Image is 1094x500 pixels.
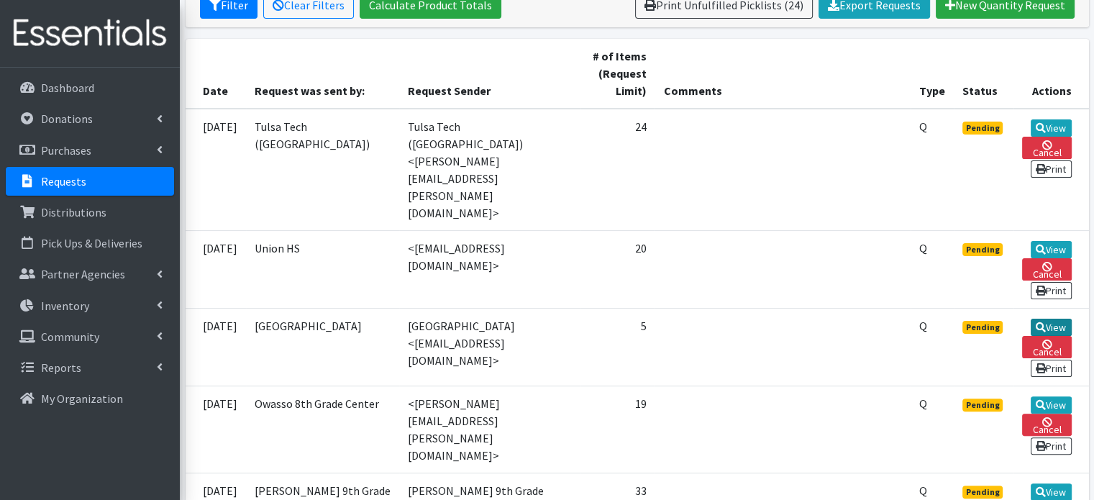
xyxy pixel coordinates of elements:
a: My Organization [6,384,174,413]
th: # of Items (Request Limit) [580,39,655,109]
a: Print [1031,360,1072,377]
td: <[PERSON_NAME][EMAIL_ADDRESS][PERSON_NAME][DOMAIN_NAME]> [399,386,580,473]
p: Requests [41,174,86,188]
th: Request Sender [399,39,580,109]
a: Print [1031,437,1072,455]
td: [GEOGRAPHIC_DATA] <[EMAIL_ADDRESS][DOMAIN_NAME]> [399,308,580,386]
a: Cancel [1022,336,1071,358]
span: Pending [962,321,1003,334]
a: Community [6,322,174,351]
a: Cancel [1022,258,1071,281]
abbr: Quantity [919,241,927,255]
abbr: Quantity [919,319,927,333]
a: Cancel [1022,137,1071,159]
a: Reports [6,353,174,382]
a: Partner Agencies [6,260,174,288]
td: [DATE] [186,386,246,473]
td: [GEOGRAPHIC_DATA] [246,308,400,386]
p: Community [41,329,99,344]
a: View [1031,241,1072,258]
p: Dashboard [41,81,94,95]
td: <[EMAIL_ADDRESS][DOMAIN_NAME]> [399,230,580,308]
img: HumanEssentials [6,9,174,58]
th: Status [954,39,1014,109]
th: Date [186,39,246,109]
td: [DATE] [186,308,246,386]
p: My Organization [41,391,123,406]
th: Comments [655,39,910,109]
a: Print [1031,282,1072,299]
td: 5 [580,308,655,386]
a: View [1031,119,1072,137]
td: Owasso 8th Grade Center [246,386,400,473]
span: Pending [962,122,1003,135]
td: Union HS [246,230,400,308]
abbr: Quantity [919,396,927,411]
th: Type [911,39,954,109]
td: 19 [580,386,655,473]
span: Pending [962,399,1003,412]
th: Request was sent by: [246,39,400,109]
a: Dashboard [6,73,174,102]
a: Purchases [6,136,174,165]
a: Donations [6,104,174,133]
td: Tulsa Tech ([GEOGRAPHIC_DATA]) <[PERSON_NAME][EMAIL_ADDRESS][PERSON_NAME][DOMAIN_NAME]> [399,109,580,231]
a: Distributions [6,198,174,227]
a: Cancel [1022,414,1071,436]
p: Purchases [41,143,91,158]
td: 20 [580,230,655,308]
td: [DATE] [186,230,246,308]
p: Inventory [41,299,89,313]
a: Requests [6,167,174,196]
td: Tulsa Tech ([GEOGRAPHIC_DATA]) [246,109,400,231]
p: Donations [41,112,93,126]
abbr: Quantity [919,483,927,498]
a: Print [1031,160,1072,178]
abbr: Quantity [919,119,927,134]
a: Inventory [6,291,174,320]
a: Pick Ups & Deliveries [6,229,174,258]
td: [DATE] [186,109,246,231]
span: Pending [962,243,1003,256]
p: Pick Ups & Deliveries [41,236,142,250]
a: View [1031,396,1072,414]
span: Pending [962,486,1003,499]
p: Partner Agencies [41,267,125,281]
a: View [1031,319,1072,336]
p: Distributions [41,205,106,219]
td: 24 [580,109,655,231]
th: Actions [1013,39,1088,109]
p: Reports [41,360,81,375]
